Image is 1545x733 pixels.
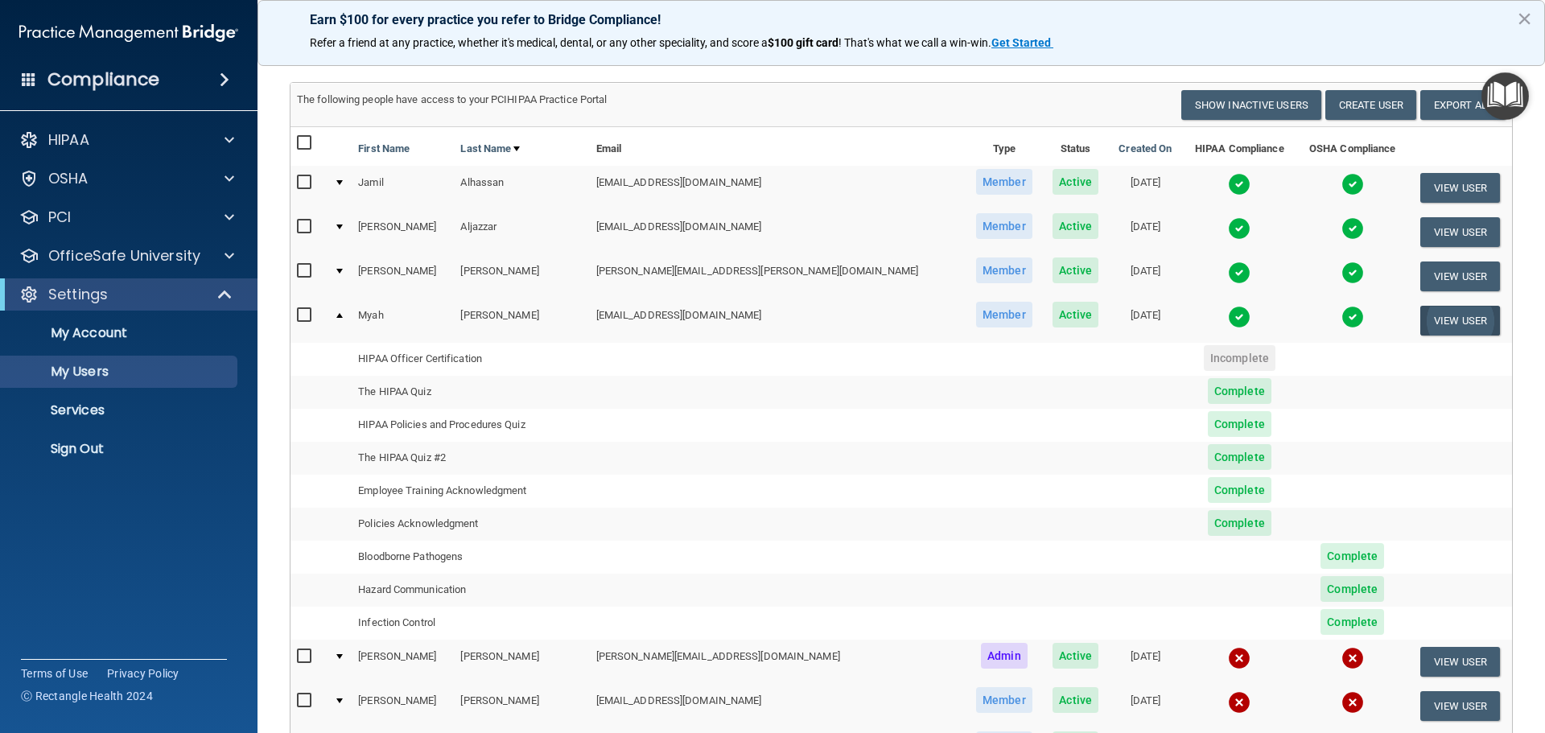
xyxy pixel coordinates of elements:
[48,246,200,266] p: OfficeSafe University
[1420,90,1506,120] a: Export All
[1296,127,1408,166] th: OSHA Compliance
[19,17,238,49] img: PMB logo
[590,127,966,166] th: Email
[352,376,589,409] td: The HIPAA Quiz
[1420,647,1500,677] button: View User
[1341,217,1364,240] img: tick.e7d51cea.svg
[1053,643,1098,669] span: Active
[590,684,966,728] td: [EMAIL_ADDRESS][DOMAIN_NAME]
[460,139,520,159] a: Last Name
[352,166,454,210] td: Jamil
[1228,261,1250,284] img: tick.e7d51cea.svg
[1108,299,1182,342] td: [DATE]
[352,541,589,574] td: Bloodborne Pathogens
[1320,576,1384,602] span: Complete
[21,688,153,704] span: Ⓒ Rectangle Health 2024
[352,684,454,728] td: [PERSON_NAME]
[1325,90,1416,120] button: Create User
[1208,378,1271,404] span: Complete
[352,409,589,442] td: HIPAA Policies and Procedures Quiz
[10,402,230,418] p: Services
[454,640,589,684] td: [PERSON_NAME]
[48,208,71,227] p: PCI
[590,640,966,684] td: [PERSON_NAME][EMAIL_ADDRESS][DOMAIN_NAME]
[19,208,234,227] a: PCI
[1043,127,1108,166] th: Status
[1208,477,1271,503] span: Complete
[1341,691,1364,714] img: cross.ca9f0e7f.svg
[590,210,966,254] td: [EMAIL_ADDRESS][DOMAIN_NAME]
[48,169,89,188] p: OSHA
[976,302,1032,327] span: Member
[1228,691,1250,714] img: cross.ca9f0e7f.svg
[10,441,230,457] p: Sign Out
[19,130,234,150] a: HIPAA
[1053,169,1098,195] span: Active
[1228,306,1250,328] img: tick.e7d51cea.svg
[991,36,1051,49] strong: Get Started
[1108,254,1182,299] td: [DATE]
[1108,166,1182,210] td: [DATE]
[590,166,966,210] td: [EMAIL_ADDRESS][DOMAIN_NAME]
[590,299,966,342] td: [EMAIL_ADDRESS][DOMAIN_NAME]
[1108,210,1182,254] td: [DATE]
[1053,302,1098,327] span: Active
[107,665,179,682] a: Privacy Policy
[352,442,589,475] td: The HIPAA Quiz #2
[976,213,1032,239] span: Member
[352,343,589,376] td: HIPAA Officer Certification
[590,254,966,299] td: [PERSON_NAME][EMAIL_ADDRESS][PERSON_NAME][DOMAIN_NAME]
[48,130,89,150] p: HIPAA
[19,246,234,266] a: OfficeSafe University
[352,508,589,541] td: Policies Acknowledgment
[352,607,589,640] td: Infection Control
[352,299,454,342] td: Myah
[19,169,234,188] a: OSHA
[1420,217,1500,247] button: View User
[1420,173,1500,203] button: View User
[1208,510,1271,536] span: Complete
[1420,306,1500,336] button: View User
[1108,640,1182,684] td: [DATE]
[1053,213,1098,239] span: Active
[21,665,88,682] a: Terms of Use
[981,643,1028,669] span: Admin
[1208,411,1271,437] span: Complete
[1228,217,1250,240] img: tick.e7d51cea.svg
[1119,139,1172,159] a: Created On
[1341,306,1364,328] img: tick.e7d51cea.svg
[352,640,454,684] td: [PERSON_NAME]
[1420,261,1500,291] button: View User
[1481,72,1529,120] button: Open Resource Center
[1420,691,1500,721] button: View User
[1341,173,1364,196] img: tick.e7d51cea.svg
[297,93,608,105] span: The following people have access to your PCIHIPAA Practice Portal
[19,285,233,304] a: Settings
[1517,6,1532,31] button: Close
[1053,257,1098,283] span: Active
[1320,609,1384,635] span: Complete
[976,257,1032,283] span: Member
[352,574,589,607] td: Hazard Communication
[358,139,410,159] a: First Name
[1204,345,1275,371] span: Incomplete
[352,475,589,508] td: Employee Training Acknowledgment
[310,36,768,49] span: Refer a friend at any practice, whether it's medical, dental, or any other speciality, and score a
[838,36,991,49] span: ! That's what we call a win-win.
[1341,647,1364,669] img: cross.ca9f0e7f.svg
[976,687,1032,713] span: Member
[352,210,454,254] td: [PERSON_NAME]
[768,36,838,49] strong: $100 gift card
[976,169,1032,195] span: Member
[1228,647,1250,669] img: cross.ca9f0e7f.svg
[310,12,1493,27] p: Earn $100 for every practice you refer to Bridge Compliance!
[454,299,589,342] td: [PERSON_NAME]
[1228,173,1250,196] img: tick.e7d51cea.svg
[1182,127,1296,166] th: HIPAA Compliance
[991,36,1053,49] a: Get Started
[1053,687,1098,713] span: Active
[1320,543,1384,569] span: Complete
[454,166,589,210] td: Alhassan
[454,684,589,728] td: [PERSON_NAME]
[1208,444,1271,470] span: Complete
